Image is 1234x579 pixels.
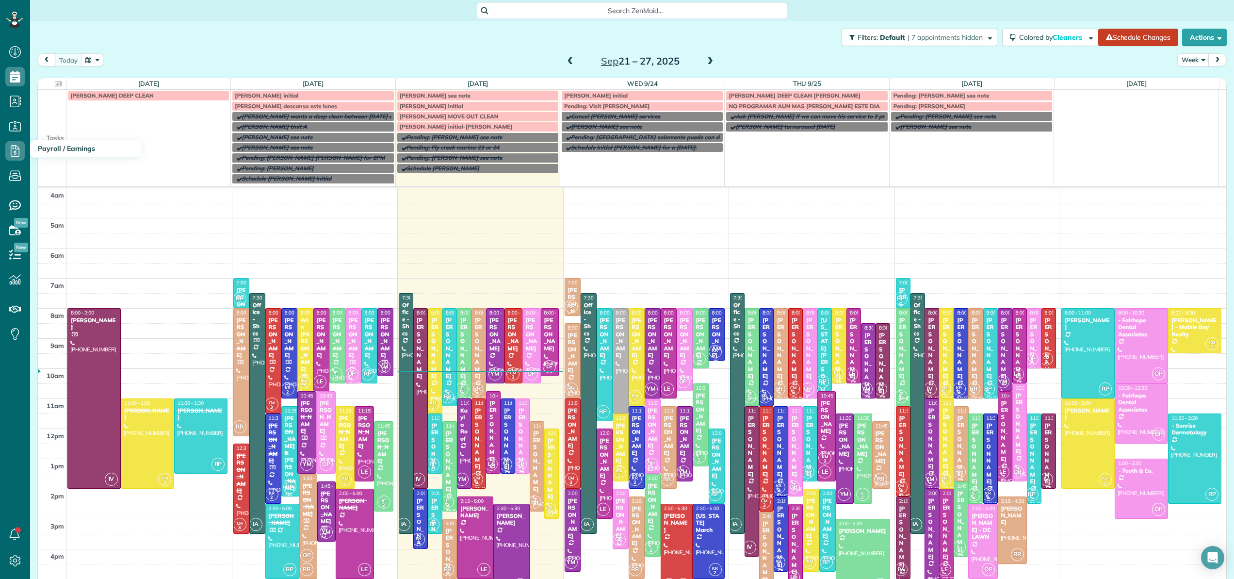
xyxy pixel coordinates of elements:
div: [PERSON_NAME] [518,407,527,470]
span: 8:00 - 2:00 [417,310,440,316]
div: [PERSON_NAME] [632,415,642,457]
span: 10:45 - 1:45 [1001,393,1027,399]
span: 11:15 - 2:45 [763,408,789,414]
span: 8:00 - 11:00 [1065,310,1091,316]
span: YM [488,367,502,380]
div: [PERSON_NAME] [696,317,706,359]
span: 11:15 - 2:00 [664,408,690,414]
span: 7:30 - 3:30 [733,295,757,301]
span: OP [345,367,358,380]
span: 8:30 - 11:00 [864,325,891,331]
span: 11:30 - 2:30 [269,415,295,421]
span: [PERSON_NAME] turnaround [DATE] [735,123,835,130]
span: 8:00 - 10:30 [1016,310,1042,316]
span: LE [543,360,556,373]
div: [PERSON_NAME] [124,407,171,421]
a: [DATE] [961,80,982,87]
span: 8:00 - 9:45 [712,310,735,316]
div: [PERSON_NAME] [236,287,246,329]
small: 2 [895,396,907,405]
span: Ask [PERSON_NAME] if we can move his service to 2 pm moving forward [735,113,932,120]
span: RP [982,382,995,396]
small: 3 [507,373,519,382]
span: 11:00 - 2:00 [124,400,150,406]
div: [PERSON_NAME] [927,407,936,470]
div: [PERSON_NAME] [300,400,314,435]
span: 8:00 - 10:30 [349,310,375,316]
span: 11:15 - 4:15 [748,408,774,414]
span: 8:00 - 10:00 [1030,310,1056,316]
div: Office - Shcs [584,302,594,337]
span: 11:00 - 2:00 [928,400,954,406]
span: KR [956,385,962,390]
div: [PERSON_NAME] [544,317,556,352]
span: RR [967,382,980,396]
span: KR [762,393,767,398]
span: OP [677,375,690,388]
a: Schedule Changes [1098,29,1178,46]
div: [PERSON_NAME] [957,317,965,380]
span: Colored by [1019,33,1086,42]
span: 8:00 - 10:30 [526,310,552,316]
span: LE [313,375,326,388]
div: [PERSON_NAME] [927,317,936,380]
span: Schedule [PERSON_NAME] Initial [242,175,331,182]
div: [PERSON_NAME] [632,317,642,359]
span: IC [460,385,464,390]
span: [PERSON_NAME] see note [242,144,312,151]
a: Thu 9/25 [793,80,822,87]
div: [PERSON_NAME] [PERSON_NAME] Buildin [568,287,578,392]
span: RR [565,382,578,396]
span: 8:00 - 10:45 [1001,310,1027,316]
span: OP [1152,367,1165,380]
div: [PERSON_NAME] [664,415,674,457]
span: KM [632,393,638,398]
span: RP [1099,382,1112,396]
span: 11:00 - 2:00 [942,400,969,406]
span: 11:00 - 1:30 [519,400,545,406]
span: [PERSON_NAME] initial [235,92,298,99]
span: 8:00 - 10:30 [1118,310,1144,316]
span: Filters: [858,33,878,42]
span: NO PROGRAMAR AUN MAS [PERSON_NAME] ESTE DIA [729,102,880,110]
span: | 7 appointments hidden [908,33,983,42]
div: [PERSON_NAME] [696,392,706,434]
span: [PERSON_NAME] Unit A [242,123,307,130]
div: [PERSON_NAME] - Mobile Bay Realty [1171,317,1218,338]
span: Pending: Fly creek marina 23 or 24 [406,144,500,151]
a: [DATE] [1126,80,1147,87]
div: [PERSON_NAME] [489,400,498,463]
small: 2 [709,350,721,360]
span: KM [301,378,307,383]
button: Actions [1182,29,1227,46]
div: [PERSON_NAME] - DC LAWN [806,317,814,422]
span: 11:00 - 1:30 [178,400,204,406]
span: OP [1025,352,1039,365]
div: [PERSON_NAME] [416,317,425,380]
span: 7:00 - 8:15 [568,280,591,286]
div: [PERSON_NAME] [849,317,858,380]
span: RR [565,300,578,313]
small: 3 [266,403,278,412]
span: IC [748,393,752,398]
span: 10:45 - 1:30 [320,393,346,399]
span: 8:00 - 2:00 [71,310,94,316]
span: 7:00 - 8:00 [237,280,260,286]
span: 10:45 - 1:30 [489,393,516,399]
small: 3 [1206,343,1218,352]
span: [PERSON_NAME] DEEP CLEAN [70,92,154,99]
span: RP [816,375,829,388]
div: [PERSON_NAME] [474,317,483,380]
div: [PERSON_NAME] [648,407,658,449]
div: [PERSON_NAME] [474,407,483,470]
div: [PERSON_NAME] [348,317,358,359]
span: LE [1011,367,1024,380]
div: [PERSON_NAME] [177,407,225,421]
div: [PERSON_NAME] [319,400,333,435]
span: 8:00 - 11:30 [269,310,295,316]
span: 8:00 - 11:15 [748,310,774,316]
span: 11:15 - 1:45 [806,408,832,414]
span: [PERSON_NAME] initial-[PERSON_NAME] [400,123,513,130]
span: 8:30 - 11:00 [879,325,905,331]
div: [PERSON_NAME] [507,317,520,352]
